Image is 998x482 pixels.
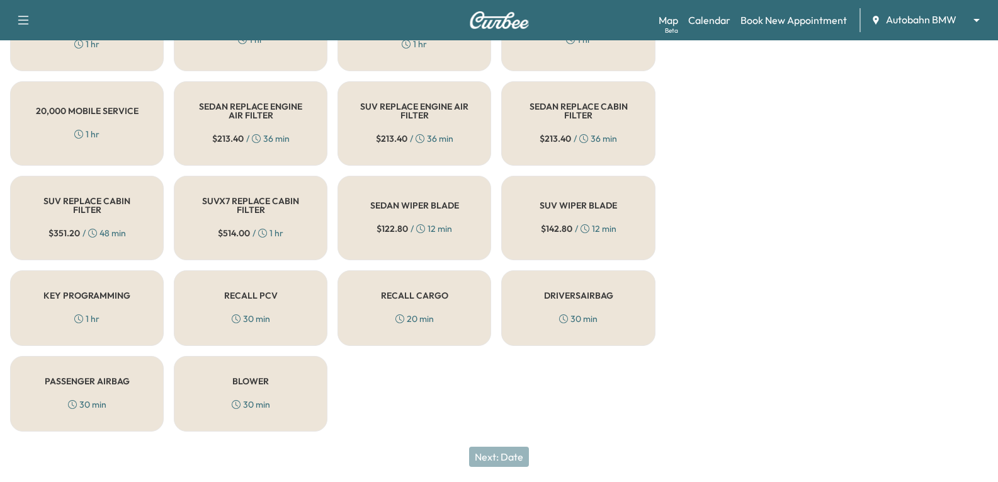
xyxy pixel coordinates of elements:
[665,26,678,35] div: Beta
[48,227,80,239] span: $ 351.20
[540,132,571,145] span: $ 213.40
[381,291,448,300] h5: RECALL CARGO
[31,197,143,214] h5: SUV REPLACE CABIN FILTER
[212,132,244,145] span: $ 213.40
[358,102,470,120] h5: SUV REPLACE ENGINE AIR FILTER
[45,377,130,386] h5: PASSENGER AIRBAG
[402,38,427,50] div: 1 hr
[212,132,290,145] div: / 36 min
[377,222,408,235] span: $ 122.80
[232,398,270,411] div: 30 min
[74,313,99,325] div: 1 hr
[232,377,269,386] h5: BLOWER
[232,313,270,325] div: 30 min
[540,132,617,145] div: / 36 min
[541,222,616,235] div: / 12 min
[659,13,678,28] a: MapBeta
[43,291,130,300] h5: KEY PROGRAMMING
[218,227,250,239] span: $ 514.00
[544,291,613,300] h5: DRIVERSAIRBAG
[68,398,106,411] div: 30 min
[224,291,278,300] h5: RECALL PCV
[376,132,453,145] div: / 36 min
[688,13,730,28] a: Calendar
[195,102,307,120] h5: SEDAN REPLACE ENGINE AIR FILTER
[74,38,99,50] div: 1 hr
[195,197,307,214] h5: SUVX7 REPLACE CABIN FILTER
[469,11,530,29] img: Curbee Logo
[218,227,283,239] div: / 1 hr
[36,106,139,115] h5: 20,000 MOBILE SERVICE
[370,201,459,210] h5: SEDAN WIPER BLADE
[740,13,847,28] a: Book New Appointment
[522,102,634,120] h5: SEDAN REPLACE CABIN FILTER
[377,222,452,235] div: / 12 min
[376,132,407,145] span: $ 213.40
[541,222,572,235] span: $ 142.80
[886,13,956,27] span: Autobahn BMW
[395,313,434,325] div: 20 min
[74,128,99,141] div: 1 hr
[559,313,598,325] div: 30 min
[540,201,617,210] h5: SUV WIPER BLADE
[48,227,126,239] div: / 48 min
